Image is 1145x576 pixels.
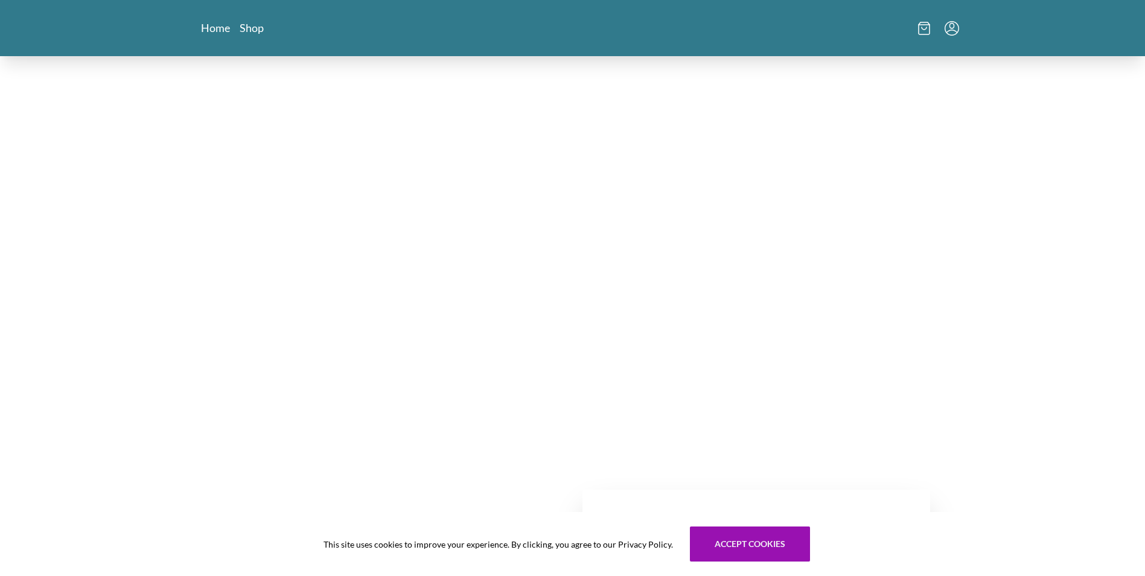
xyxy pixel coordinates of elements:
a: Logo [537,10,609,46]
span: This site uses cookies to improve your experience. By clicking, you agree to our Privacy Policy. [324,538,673,551]
button: Accept cookies [690,526,810,562]
button: Menu [945,21,959,36]
img: logo [537,10,609,43]
h1: Our Story [225,509,553,527]
a: Home [201,21,230,35]
a: Shop [240,21,264,35]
